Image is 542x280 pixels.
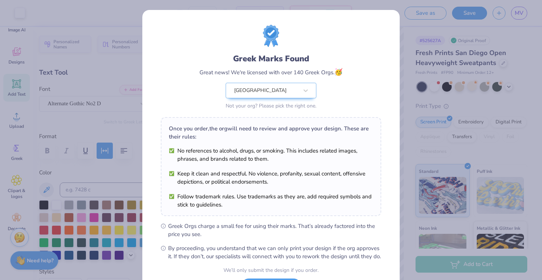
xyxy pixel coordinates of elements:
div: Greek Marks Found [233,53,309,65]
div: Great news! We're licensed with over 140 Greek Orgs. [199,67,343,77]
img: License badge [263,25,279,47]
span: Greek Orgs charge a small fee for using their marks. That’s already factored into the price you see. [168,222,381,238]
span: By proceeding, you understand that we can only print your design if the org approves it. If they ... [168,244,381,260]
span: 🥳 [334,68,343,76]
li: No references to alcohol, drugs, or smoking. This includes related images, phrases, and brands re... [169,147,373,163]
li: Follow trademark rules. Use trademarks as they are, add required symbols and stick to guidelines. [169,192,373,209]
li: Keep it clean and respectful. No violence, profanity, sexual content, offensive depictions, or po... [169,170,373,186]
div: Not your org? Please pick the right one. [226,102,316,110]
div: Once you order, the org will need to review and approve your design. These are their rules: [169,124,373,141]
div: We’ll only submit the design if you order. [223,266,319,274]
